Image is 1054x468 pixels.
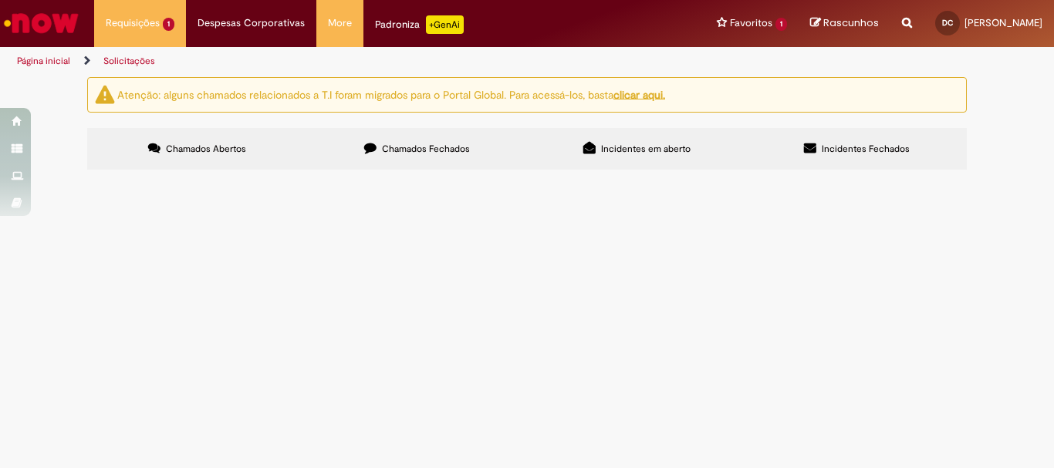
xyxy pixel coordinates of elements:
[375,15,464,34] div: Padroniza
[12,47,691,76] ul: Trilhas de página
[106,15,160,31] span: Requisições
[163,18,174,31] span: 1
[730,15,772,31] span: Favoritos
[103,55,155,67] a: Solicitações
[426,15,464,34] p: +GenAi
[823,15,879,30] span: Rascunhos
[601,143,691,155] span: Incidentes em aberto
[942,18,953,28] span: DC
[964,16,1042,29] span: [PERSON_NAME]
[613,87,665,101] a: clicar aqui.
[328,15,352,31] span: More
[198,15,305,31] span: Despesas Corporativas
[117,87,665,101] ng-bind-html: Atenção: alguns chamados relacionados a T.I foram migrados para o Portal Global. Para acessá-los,...
[166,143,246,155] span: Chamados Abertos
[17,55,70,67] a: Página inicial
[822,143,910,155] span: Incidentes Fechados
[810,16,879,31] a: Rascunhos
[775,18,787,31] span: 1
[2,8,81,39] img: ServiceNow
[382,143,470,155] span: Chamados Fechados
